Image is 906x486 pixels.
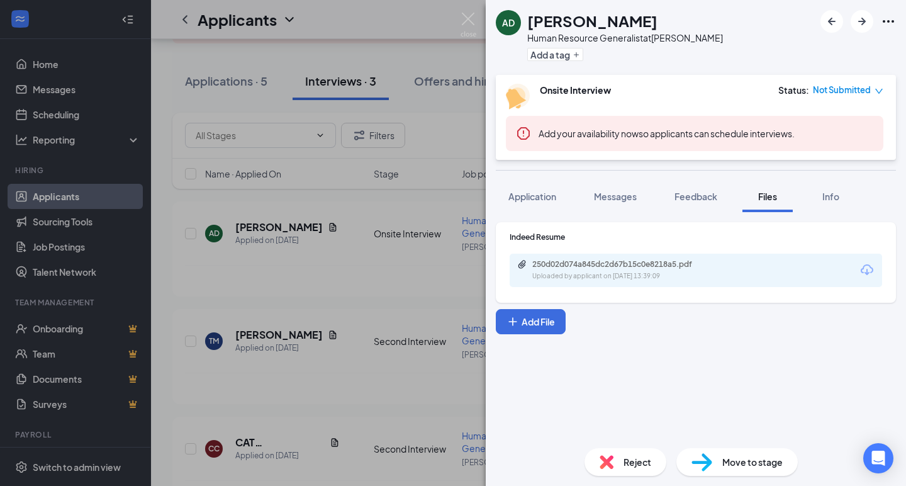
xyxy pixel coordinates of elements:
[813,84,871,96] span: Not Submitted
[722,455,783,469] span: Move to stage
[506,315,519,328] svg: Plus
[875,87,883,96] span: down
[517,259,527,269] svg: Paperclip
[539,128,795,139] span: so applicants can schedule interviews.
[674,191,717,202] span: Feedback
[758,191,777,202] span: Files
[778,84,809,96] div: Status :
[496,309,566,334] button: Add FilePlus
[532,271,721,281] div: Uploaded by applicant on [DATE] 13:39:09
[854,14,870,29] svg: ArrowRight
[527,10,657,31] h1: [PERSON_NAME]
[881,14,896,29] svg: Ellipses
[527,48,583,61] button: PlusAdd a tag
[508,191,556,202] span: Application
[859,263,875,278] svg: Download
[510,232,882,242] div: Indeed Resume
[851,10,873,33] button: ArrowRight
[573,51,580,59] svg: Plus
[532,259,708,269] div: 250d02d074a845dc2d67b15c0e8218a5.pdf
[540,84,611,96] b: Onsite Interview
[824,14,839,29] svg: ArrowLeftNew
[527,31,723,44] div: Human Resource Generalist at [PERSON_NAME]
[539,127,639,140] button: Add your availability now
[822,191,839,202] span: Info
[820,10,843,33] button: ArrowLeftNew
[624,455,651,469] span: Reject
[516,126,531,141] svg: Error
[863,443,893,473] div: Open Intercom Messenger
[594,191,637,202] span: Messages
[502,16,515,29] div: AD
[517,259,721,281] a: Paperclip250d02d074a845dc2d67b15c0e8218a5.pdfUploaded by applicant on [DATE] 13:39:09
